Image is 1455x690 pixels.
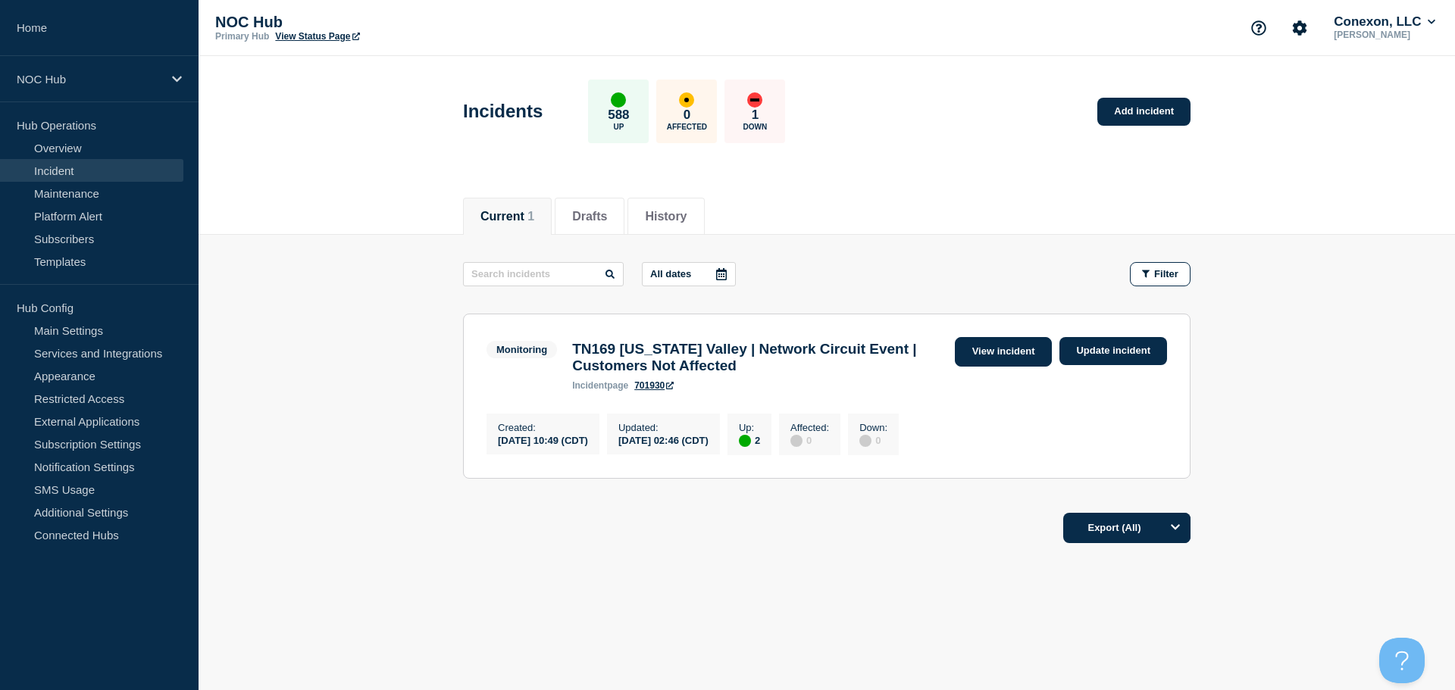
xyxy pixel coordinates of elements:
[463,262,624,286] input: Search incidents
[618,422,709,433] p: Updated :
[572,380,607,391] span: incident
[1154,268,1178,279] span: Filter
[572,210,607,223] button: Drafts
[1097,98,1191,126] a: Add incident
[613,123,624,131] p: Up
[743,123,768,131] p: Down
[650,268,691,279] p: All dates
[1379,638,1425,683] iframe: Help Scout Beacon - Open
[618,433,709,446] div: [DATE] 02:46 (CDT)
[859,422,887,433] p: Down :
[480,210,534,223] button: Current 1
[634,380,674,391] a: 701930
[642,262,736,286] button: All dates
[747,92,762,108] div: down
[739,435,751,447] div: up
[790,435,803,447] div: disabled
[1059,337,1167,365] a: Update incident
[17,73,162,86] p: NOC Hub
[1331,14,1438,30] button: Conexon, LLC
[1331,30,1438,40] p: [PERSON_NAME]
[739,422,760,433] p: Up :
[572,380,628,391] p: page
[739,433,760,447] div: 2
[608,108,629,123] p: 588
[1284,12,1316,44] button: Account settings
[790,422,829,433] p: Affected :
[684,108,690,123] p: 0
[498,422,588,433] p: Created :
[527,210,534,223] span: 1
[859,435,871,447] div: disabled
[667,123,707,131] p: Affected
[955,337,1053,367] a: View incident
[1160,513,1191,543] button: Options
[1130,262,1191,286] button: Filter
[215,14,518,31] p: NOC Hub
[498,433,588,446] div: [DATE] 10:49 (CDT)
[859,433,887,447] div: 0
[275,31,359,42] a: View Status Page
[752,108,759,123] p: 1
[679,92,694,108] div: affected
[215,31,269,42] p: Primary Hub
[790,433,829,447] div: 0
[463,101,543,122] h1: Incidents
[1063,513,1191,543] button: Export (All)
[572,341,947,374] h3: TN169 [US_STATE] Valley | Network Circuit Event | Customers Not Affected
[1243,12,1275,44] button: Support
[487,341,557,358] span: Monitoring
[611,92,626,108] div: up
[645,210,687,223] button: History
